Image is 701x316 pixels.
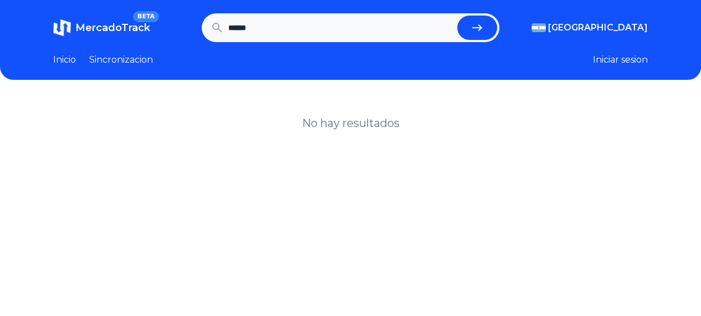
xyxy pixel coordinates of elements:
button: Iniciar sesion [593,53,648,67]
a: Sincronizacion [89,53,153,67]
h1: No hay resultados [302,115,400,131]
span: BETA [133,11,159,22]
button: [GEOGRAPHIC_DATA] [531,21,648,34]
span: [GEOGRAPHIC_DATA] [548,21,648,34]
img: Argentina [531,23,546,32]
img: MercadoTrack [53,19,71,37]
a: MercadoTrackBETA [53,19,150,37]
a: Inicio [53,53,76,67]
span: MercadoTrack [75,22,150,34]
